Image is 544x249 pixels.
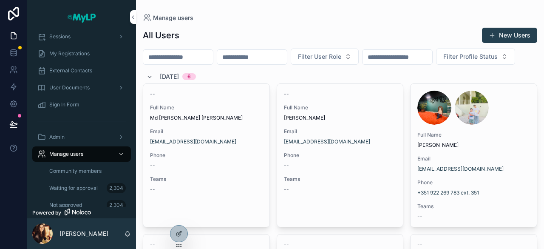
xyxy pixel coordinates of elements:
[32,29,131,44] a: Sessions
[67,10,96,24] img: App logo
[32,209,61,216] span: Powered by
[49,202,82,209] span: Not approved
[150,162,155,169] span: --
[284,176,397,183] span: Teams
[143,14,193,22] a: Manage users
[298,52,341,61] span: Filter User Role
[417,189,479,196] a: +351 922 269 783 ext. 351
[150,176,263,183] span: Teams
[284,152,397,159] span: Phone
[284,138,370,145] a: [EMAIL_ADDRESS][DOMAIN_NAME]
[49,168,102,175] span: Community members
[32,63,131,78] a: External Contacts
[49,50,90,57] span: My Registrations
[284,241,289,248] span: --
[436,49,515,65] button: Select Button
[417,203,530,210] span: Teams
[160,72,179,81] span: [DATE]
[49,151,83,157] span: Manage users
[49,84,90,91] span: User Documents
[284,162,289,169] span: --
[150,152,263,159] span: Phone
[153,14,193,22] span: Manage users
[32,80,131,95] a: User Documents
[482,28,537,43] button: New Users
[410,83,537,227] a: Full Name[PERSON_NAME]Email[EMAIL_ADDRESS][DOMAIN_NAME]Phone+351 922 269 783 ext. 351Teams--
[32,97,131,112] a: Sign In Form
[59,229,108,238] p: [PERSON_NAME]
[417,241,422,248] span: --
[150,128,263,135] span: Email
[42,163,131,179] a: Community members
[417,142,530,149] span: [PERSON_NAME]
[150,138,236,145] a: [EMAIL_ADDRESS][DOMAIN_NAME]
[284,114,397,121] span: [PERSON_NAME]
[150,241,155,248] span: --
[27,207,136,218] a: Powered by
[49,101,79,108] span: Sign In Form
[107,183,126,193] div: 2,304
[417,179,530,186] span: Phone
[291,49,359,65] button: Select Button
[49,33,71,40] span: Sessions
[277,83,404,227] a: --Full Name[PERSON_NAME]Email[EMAIL_ADDRESS][DOMAIN_NAME]Phone--Teams--
[187,73,191,80] div: 6
[42,180,131,196] a: Waiting for approval2,304
[284,104,397,111] span: Full Name
[417,132,530,138] span: Full Name
[417,155,530,162] span: Email
[150,104,263,111] span: Full Name
[49,67,92,74] span: External Contacts
[443,52,498,61] span: Filter Profile Status
[150,186,155,193] span: --
[143,83,270,227] a: --Full NameMd [PERSON_NAME] [PERSON_NAME]Email[EMAIL_ADDRESS][DOMAIN_NAME]Phone--Teams--
[32,129,131,145] a: Admin
[417,213,422,220] span: --
[49,185,98,192] span: Waiting for approval
[284,186,289,193] span: --
[32,146,131,162] a: Manage users
[284,128,397,135] span: Email
[27,34,136,207] div: scrollable content
[143,29,179,41] h1: All Users
[417,166,504,172] a: [EMAIL_ADDRESS][DOMAIN_NAME]
[284,91,289,97] span: --
[150,91,155,97] span: --
[150,114,263,121] span: Md [PERSON_NAME] [PERSON_NAME]
[107,200,126,210] div: 2,304
[42,197,131,213] a: Not approved2,304
[32,46,131,61] a: My Registrations
[49,134,65,140] span: Admin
